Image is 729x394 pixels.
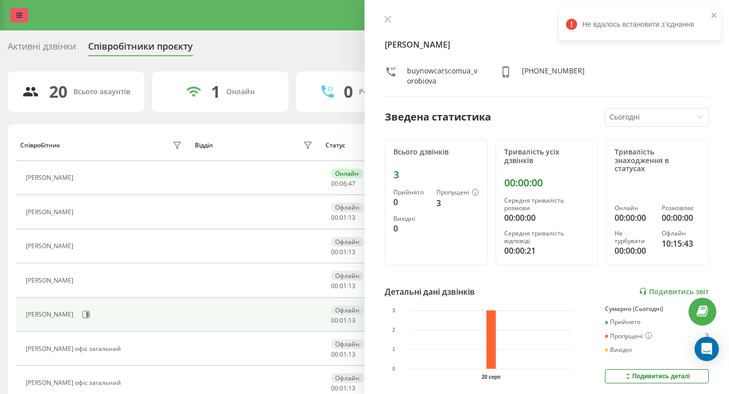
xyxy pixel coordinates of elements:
[331,237,363,247] div: Офлайн
[393,148,479,156] div: Всього дзвінків
[385,109,491,125] div: Зведена статистика
[340,350,347,359] span: 01
[73,88,130,96] div: Всього акаунтів
[331,179,338,188] span: 00
[705,332,709,340] div: 3
[615,212,653,224] div: 00:00:00
[348,179,355,188] span: 47
[392,308,395,313] text: 3
[385,286,475,298] div: Детальні дані дзвінків
[26,243,76,250] div: [PERSON_NAME]
[331,282,338,290] span: 00
[331,213,338,222] span: 00
[359,88,408,96] div: Розмовляють
[26,277,76,284] div: [PERSON_NAME]
[331,214,355,221] div: : :
[348,384,355,392] span: 13
[340,213,347,222] span: 01
[331,203,363,212] div: Офлайн
[695,337,719,361] div: Open Intercom Messenger
[331,373,363,383] div: Офлайн
[711,11,718,21] button: close
[331,350,338,359] span: 00
[662,238,700,250] div: 10:15:43
[705,319,709,326] div: 0
[504,177,590,189] div: 00:00:00
[605,319,640,326] div: Прийнято
[348,213,355,222] span: 13
[8,41,76,57] div: Активні дзвінки
[331,169,363,178] div: Онлайн
[504,230,590,245] div: Середня тривалість відповіді
[26,345,124,352] div: [PERSON_NAME] офіс загальний
[331,351,355,358] div: : :
[662,205,700,212] div: Розмовляє
[407,66,479,86] div: buynowcarscomua_vorobiova
[385,38,709,51] h4: [PERSON_NAME]
[331,305,363,315] div: Офлайн
[392,346,395,352] text: 1
[481,374,500,380] text: 20 серп
[340,248,347,256] span: 01
[504,212,590,224] div: 00:00:00
[331,385,355,392] div: : :
[340,316,347,325] span: 01
[605,346,632,353] div: Вихідні
[504,197,590,212] div: Середня тривалість розмови
[331,384,338,392] span: 00
[639,287,709,296] a: Подивитись звіт
[331,283,355,290] div: : :
[88,41,193,57] div: Співробітники проєкту
[331,317,355,324] div: : :
[340,384,347,392] span: 01
[392,366,395,372] text: 0
[340,179,347,188] span: 06
[436,189,479,197] div: Пропущені
[605,305,709,312] div: Сумарно (Сьогодні)
[615,230,653,245] div: Не турбувати
[226,88,255,96] div: Онлайн
[26,174,76,181] div: [PERSON_NAME]
[195,142,213,149] div: Відділ
[393,196,428,208] div: 0
[344,82,353,101] div: 0
[340,282,347,290] span: 01
[522,66,585,86] div: [PHONE_NUMBER]
[436,197,479,209] div: 3
[26,311,76,318] div: [PERSON_NAME]
[331,316,338,325] span: 00
[331,271,363,281] div: Офлайн
[331,248,338,256] span: 00
[559,8,721,41] div: Не вдалось встановити зʼєднання
[605,332,652,340] div: Пропущені
[393,215,428,222] div: Вихідні
[393,169,479,181] div: 3
[615,205,653,212] div: Онлайн
[392,327,395,333] text: 2
[504,245,590,257] div: 00:00:21
[605,369,709,383] button: Подивитись деталі
[49,82,67,101] div: 20
[348,350,355,359] span: 13
[331,249,355,256] div: : :
[615,148,700,173] div: Тривалість знаходження в статусах
[26,209,76,216] div: [PERSON_NAME]
[393,189,428,196] div: Прийнято
[348,282,355,290] span: 13
[662,230,700,237] div: Офлайн
[211,82,220,101] div: 1
[504,148,590,165] div: Тривалість усіх дзвінків
[331,180,355,187] div: : :
[615,245,653,257] div: 00:00:00
[26,379,124,386] div: [PERSON_NAME] офіс загальний
[20,142,60,149] div: Співробітник
[662,212,700,224] div: 00:00:00
[624,372,690,380] div: Подивитись деталі
[348,316,355,325] span: 13
[331,339,363,349] div: Офлайн
[326,142,345,149] div: Статус
[393,222,428,234] div: 0
[348,248,355,256] span: 13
